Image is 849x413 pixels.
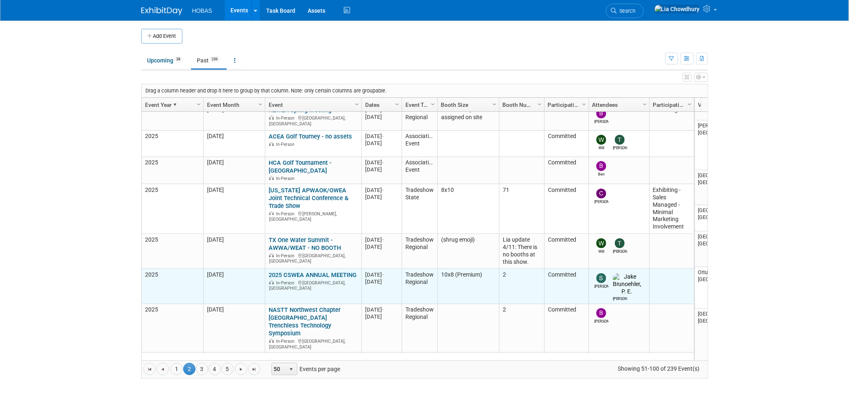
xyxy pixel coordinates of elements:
[276,339,297,344] span: In-Person
[194,98,203,110] a: Column Settings
[580,98,589,110] a: Column Settings
[142,131,203,157] td: 2025
[649,104,694,131] td: Exhibiting
[170,363,183,375] a: 1
[592,98,644,112] a: Attendees
[143,363,156,375] a: Go to the first page
[269,279,358,291] div: [GEOGRAPHIC_DATA], [GEOGRAPHIC_DATA]
[653,98,689,112] a: Participation Type
[269,114,358,127] div: [GEOGRAPHIC_DATA], [GEOGRAPHIC_DATA]
[544,104,589,131] td: Committed
[269,210,358,222] div: [PERSON_NAME], [GEOGRAPHIC_DATA]
[146,366,153,373] span: Go to the first page
[615,135,625,145] img: Ted Woolsey
[441,98,494,112] a: Booth Size
[248,363,260,375] a: Go to the last page
[428,98,437,110] a: Column Settings
[269,133,352,140] a: ACEA Golf Tourney - no assets
[203,234,265,269] td: [DATE]
[141,29,182,44] button: Add Event
[640,98,649,110] a: Column Settings
[365,194,398,201] div: [DATE]
[269,271,357,279] a: 2025 CSWEA ANNUAL MEETING
[261,363,348,375] span: Events per page
[221,363,234,375] a: 5
[594,118,609,125] div: Bryant Welch
[209,56,221,62] span: 239
[695,267,732,309] td: Ottumwa, [GEOGRAPHIC_DATA]
[159,366,166,373] span: Go to the previous page
[642,101,648,108] span: Column Settings
[382,133,384,139] span: -
[617,8,636,14] span: Search
[402,304,437,353] td: Tradeshow Regional
[490,98,499,110] a: Column Settings
[288,366,295,373] span: select
[594,171,609,177] div: Ben Hunter
[276,176,297,181] span: In-Person
[365,133,398,140] div: [DATE]
[402,353,437,411] td: Tradeshow Regional
[238,366,244,373] span: Go to the next page
[405,98,432,112] a: Event Type (Tradeshow National, Regional, State, Sponsorship, Assoc Event)
[499,184,544,234] td: 71
[437,184,499,234] td: 8x10
[596,273,606,283] img: Sam Juliano
[192,7,212,14] span: HOBAS
[606,4,644,18] a: Search
[276,142,297,147] span: In-Person
[594,318,609,324] div: Bijan Khamanian
[203,304,265,353] td: [DATE]
[142,157,203,185] td: 2025
[536,101,543,108] span: Column Settings
[256,98,265,110] a: Column Settings
[174,56,183,62] span: 38
[142,304,203,353] td: 2025
[402,269,437,304] td: Tradeshow Regional
[196,363,208,375] a: 3
[276,211,297,217] span: In-Person
[382,307,384,313] span: -
[596,189,606,198] img: Cole Grinnell
[365,243,398,250] div: [DATE]
[544,353,589,411] td: Committed
[594,145,609,151] div: Will Stafford
[695,120,732,170] td: [PERSON_NAME], [GEOGRAPHIC_DATA]
[491,101,498,108] span: Column Settings
[610,363,707,374] span: Showing 51-100 of 239 Event(s)
[142,84,708,97] div: Drag a column header and drop it here to group by that column. Note: only certain columns are gro...
[269,176,274,180] img: In-Person Event
[365,278,398,285] div: [DATE]
[382,237,384,243] span: -
[535,98,544,110] a: Column Settings
[276,115,297,121] span: In-Person
[594,198,609,205] div: Cole Grinnell
[613,273,642,295] img: Jake Brunoehler, P. E.
[613,295,627,302] div: Jake Brunoehler, P. E.
[402,131,437,157] td: Association Event
[269,280,274,284] img: In-Person Event
[394,101,400,108] span: Column Settings
[145,98,198,112] a: Event Year
[142,184,203,234] td: 2025
[596,135,606,145] img: Will Stafford
[203,353,265,411] td: [DATE]
[203,184,265,234] td: [DATE]
[257,101,264,108] span: Column Settings
[613,145,627,151] div: Ted Woolsey
[352,98,361,110] a: Column Settings
[402,234,437,269] td: Tradeshow Regional
[269,142,274,146] img: In-Person Event
[503,98,539,112] a: Booth Number
[544,234,589,269] td: Committed
[686,101,693,108] span: Column Settings
[695,231,732,267] td: [GEOGRAPHIC_DATA], [GEOGRAPHIC_DATA]
[698,98,727,112] a: Venue Location
[695,170,732,205] td: [GEOGRAPHIC_DATA], [GEOGRAPHIC_DATA]
[613,248,627,254] div: Ted Woolsey
[695,205,732,231] td: [GEOGRAPHIC_DATA], [GEOGRAPHIC_DATA]
[235,363,247,375] a: Go to the next page
[596,308,606,318] img: Bijan Khamanian
[382,272,384,278] span: -
[141,53,189,68] a: Upcoming38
